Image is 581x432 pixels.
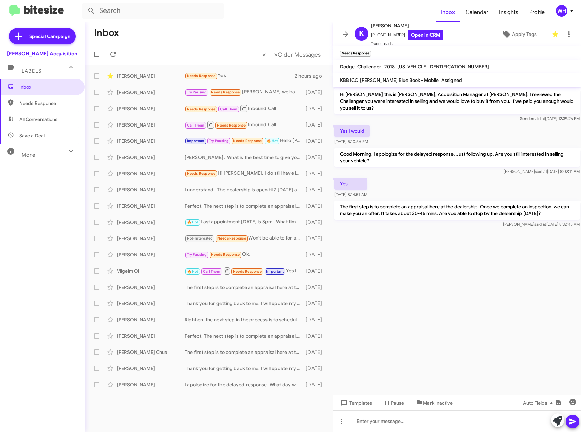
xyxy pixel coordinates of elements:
[503,222,580,227] span: [PERSON_NAME] [DATE] 8:32:45 AM
[334,148,580,167] p: Good Morning! I apologize for the delayed response. Just following up. Are you still interested i...
[304,105,327,112] div: [DATE]
[535,169,547,174] span: said at
[436,2,460,22] span: Inbox
[217,236,246,241] span: Needs Response
[371,40,443,47] span: Trade Leads
[187,220,199,224] span: 🔥 Hot
[187,123,205,128] span: Call Them
[512,28,537,40] span: Apply Tags
[117,349,185,356] div: [PERSON_NAME] Chua
[82,3,224,19] input: Search
[334,192,367,197] span: [DATE] 8:14:51 AM
[259,48,325,62] nav: Page navigation example
[397,64,489,70] span: [US_VEHICLE_IDENTIFICATION_NUMBER]
[117,316,185,323] div: [PERSON_NAME]
[185,300,304,307] div: Thank you for getting back to me. I will update my records.
[334,139,368,144] span: [DATE] 5:10:56 PM
[185,169,304,177] div: Hi [PERSON_NAME], I do still have it. Would be looking to get into a 3rd gen Tacoma
[304,219,327,226] div: [DATE]
[187,74,216,78] span: Needs Response
[278,51,321,59] span: Older Messages
[340,51,371,57] small: Needs Response
[9,28,76,44] a: Special Campaign
[117,219,185,226] div: [PERSON_NAME]
[340,77,439,83] span: KBB ICO [PERSON_NAME] Blue Book - Mobile
[117,365,185,372] div: [PERSON_NAME]
[117,235,185,242] div: [PERSON_NAME]
[220,107,238,111] span: Call Them
[187,252,207,257] span: Try Pausing
[533,116,545,121] span: said at
[334,201,580,220] p: The first step is to complete an appraisal here at the dealership. Once we complete an inspection...
[304,365,327,372] div: [DATE]
[185,154,304,161] div: [PERSON_NAME]. What is the best time to give you a call?
[304,251,327,258] div: [DATE]
[117,138,185,144] div: [PERSON_NAME]
[185,218,304,226] div: Last appointment [DATE] is 3pm. What time works for you?
[185,316,304,323] div: Right on, the next step in the process is to schedule an appointment so I can appraise your vehic...
[423,397,453,409] span: Mark Inactive
[117,73,185,79] div: [PERSON_NAME]
[359,28,364,39] span: K
[517,397,561,409] button: Auto Fields
[185,137,304,145] div: Hello [PERSON_NAME], thanks so much for your assistance [DATE]. I will bring my vehicle in [DATE]...
[304,300,327,307] div: [DATE]
[304,235,327,242] div: [DATE]
[384,64,395,70] span: 2018
[19,116,57,123] span: All Conversations
[203,269,220,274] span: Call Them
[233,269,262,274] span: Needs Response
[550,5,574,17] button: WH
[266,269,284,274] span: Important
[520,116,580,121] span: Sender [DATE] 12:39:26 PM
[410,397,458,409] button: Mark Inactive
[334,178,367,190] p: Yes
[556,5,567,17] div: WH
[185,120,304,129] div: Inbound Call
[304,203,327,209] div: [DATE]
[117,186,185,193] div: [PERSON_NAME]
[408,30,443,40] a: Open in CRM
[266,139,278,143] span: 🔥 Hot
[22,152,36,158] span: More
[187,269,199,274] span: 🔥 Hot
[211,252,240,257] span: Needs Response
[524,2,550,22] a: Profile
[295,73,327,79] div: 2 hours ago
[187,139,205,143] span: Important
[185,234,304,242] div: Won't be able to for about 2 weeks
[258,48,270,62] button: Previous
[117,333,185,339] div: [PERSON_NAME]
[185,72,295,80] div: Yes
[504,169,580,174] span: [PERSON_NAME] [DATE] 8:02:11 AM
[185,381,304,388] div: I apologize for the delayed response. What day would you like to meet?
[185,251,304,258] div: Ok.
[185,333,304,339] div: Perfect! The next step is to complete an appraisal. Once complete, we can make you an offer. Are ...
[94,27,119,38] h1: Inbox
[117,154,185,161] div: [PERSON_NAME]
[304,121,327,128] div: [DATE]
[7,50,77,57] div: [PERSON_NAME] Acquisition
[334,125,370,137] p: Yes I would
[371,22,443,30] span: [PERSON_NAME]
[534,222,546,227] span: said at
[233,139,262,143] span: Needs Response
[19,100,77,107] span: Needs Response
[391,397,404,409] span: Pause
[211,90,240,94] span: Needs Response
[377,397,410,409] button: Pause
[209,139,229,143] span: Try Pausing
[339,397,372,409] span: Templates
[185,365,304,372] div: Thank you for getting back to me. I will update my records.
[185,267,304,275] div: Yes I talked already to one of yours
[185,284,304,291] div: The first step is to complete an appraisal here at the dealership. Once we complete an inspection...
[117,284,185,291] div: [PERSON_NAME]
[187,90,207,94] span: Try Pausing
[304,186,327,193] div: [DATE]
[117,300,185,307] div: [PERSON_NAME]
[117,203,185,209] div: [PERSON_NAME]
[19,132,45,139] span: Save a Deal
[460,2,494,22] span: Calendar
[334,88,580,114] p: Hi [PERSON_NAME] this is [PERSON_NAME], Acquisition Manager at [PERSON_NAME]. I reviewed the Chal...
